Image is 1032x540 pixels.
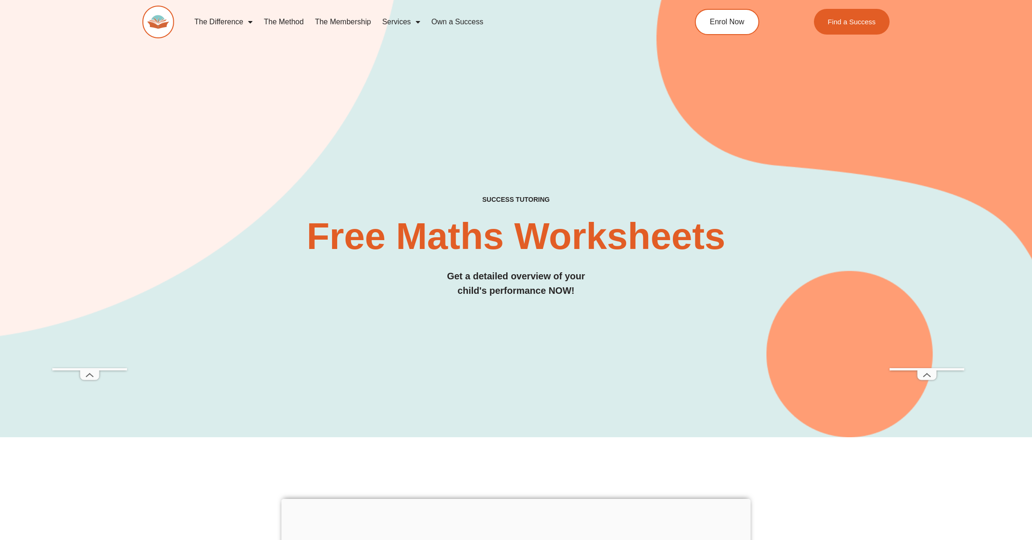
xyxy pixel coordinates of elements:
a: The Method [258,11,309,33]
iframe: Advertisement [52,88,127,368]
h4: SUCCESS TUTORING​ [142,196,890,204]
a: The Membership [309,11,376,33]
a: Enrol Now [695,9,759,35]
span: Enrol Now [710,18,744,26]
a: Own a Success [426,11,489,33]
span: Find a Success [827,18,876,25]
a: The Difference [189,11,258,33]
iframe: Advertisement [890,88,964,368]
a: Services [376,11,425,33]
h3: Get a detailed overview of your child's performance NOW! [142,269,890,298]
nav: Menu [189,11,652,33]
a: Find a Success [813,9,890,35]
h2: Free Maths Worksheets​ [142,218,890,255]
